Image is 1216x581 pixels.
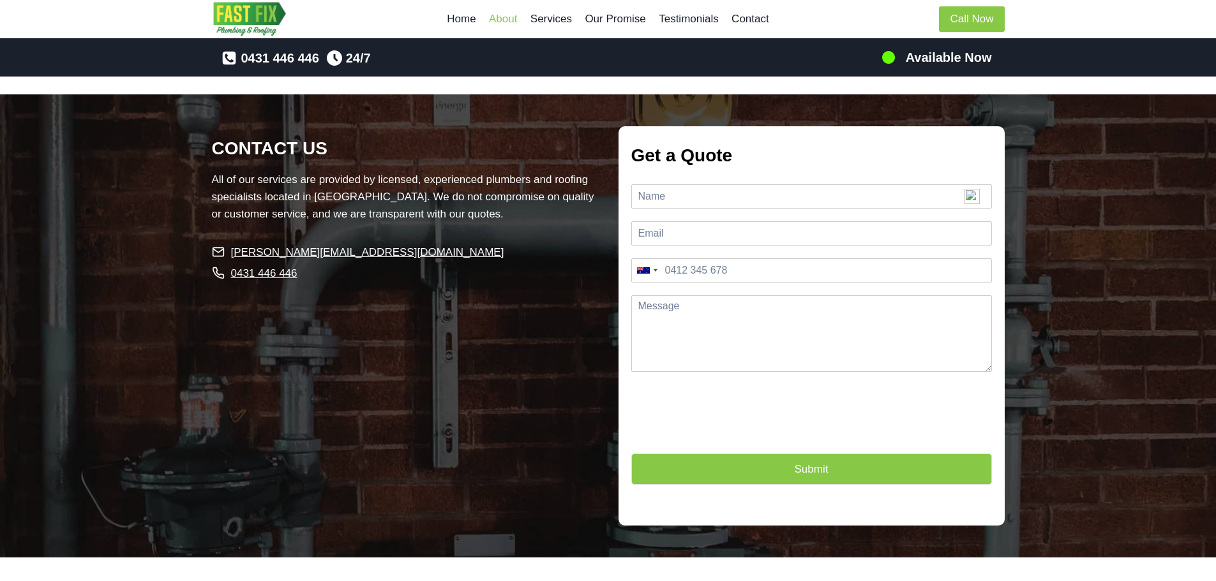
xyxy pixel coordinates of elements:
[631,142,992,169] h2: Get a Quote
[231,244,504,261] span: [PERSON_NAME][EMAIL_ADDRESS][DOMAIN_NAME]
[483,4,524,34] a: About
[965,189,980,204] img: npw-badge-icon-locked.svg
[632,259,661,282] button: Selected country
[241,48,319,68] span: 0431 446 446
[631,258,992,283] input: Phone
[440,4,483,34] a: Home
[631,184,992,209] input: Name
[212,135,598,162] h2: CONTACT US
[881,50,896,65] img: 100-percents.png
[524,4,579,34] a: Services
[212,171,598,223] p: All of our services are provided by licensed, experienced plumbers and roofing specialists locate...
[631,385,825,480] iframe: reCAPTCHA
[440,4,776,34] nav: Primary Navigation
[631,221,992,246] input: Email
[725,4,776,34] a: Contact
[231,265,297,282] a: 0431 446 446
[578,4,652,34] a: Our Promise
[906,48,992,67] h5: Available Now
[212,243,504,261] a: [PERSON_NAME][EMAIL_ADDRESS][DOMAIN_NAME]
[346,48,371,68] span: 24/7
[652,4,725,34] a: Testimonials
[631,453,992,485] button: Submit
[221,48,319,68] a: 0431 446 446
[939,6,1004,33] a: Call Now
